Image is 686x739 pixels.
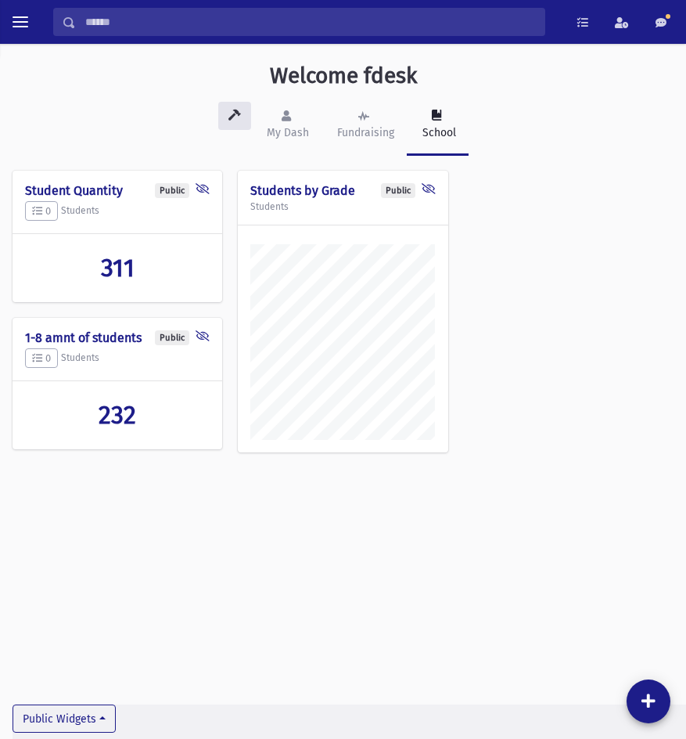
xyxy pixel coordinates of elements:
[25,348,58,369] button: 0
[407,96,469,156] a: School
[101,253,135,283] span: 311
[25,330,210,345] h4: 1-8 amnt of students
[25,348,210,369] h5: Students
[251,96,321,156] a: My Dash
[25,201,210,222] h5: Students
[32,352,51,364] span: 0
[25,253,210,283] a: 311
[32,205,51,217] span: 0
[155,330,189,345] div: Public
[25,201,58,222] button: 0
[270,63,417,89] h3: Welcome fdesk
[6,8,34,36] button: toggle menu
[99,400,136,430] span: 232
[381,183,415,198] div: Public
[155,183,189,198] div: Public
[250,201,435,212] h5: Students
[334,124,394,141] div: Fundraising
[321,96,407,156] a: Fundraising
[250,183,435,198] h4: Students by Grade
[13,705,116,733] button: Public Widgets
[25,183,210,198] h4: Student Quantity
[419,124,456,141] div: School
[76,8,544,36] input: Search
[264,124,309,141] div: My Dash
[25,400,210,430] a: 232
